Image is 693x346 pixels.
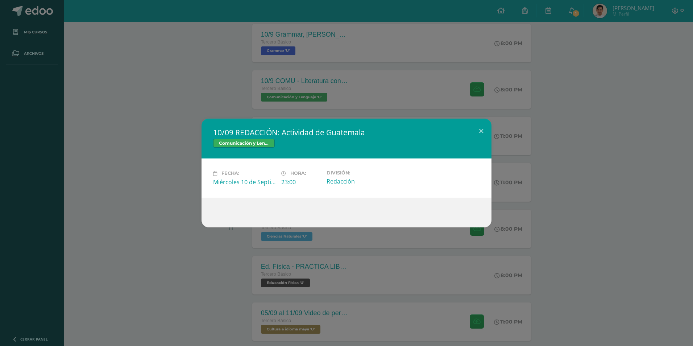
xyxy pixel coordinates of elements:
h2: 10/09 REDACCIÓN: Actividad de Guatemala [213,127,480,137]
span: Fecha: [221,171,239,176]
span: Hora: [290,171,306,176]
label: División: [327,170,389,176]
div: 23:00 [281,178,321,186]
div: Miércoles 10 de Septiembre [213,178,275,186]
button: Close (Esc) [471,119,491,143]
span: Comunicación y Lenguaje [213,139,275,148]
div: Redacción [327,177,389,185]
